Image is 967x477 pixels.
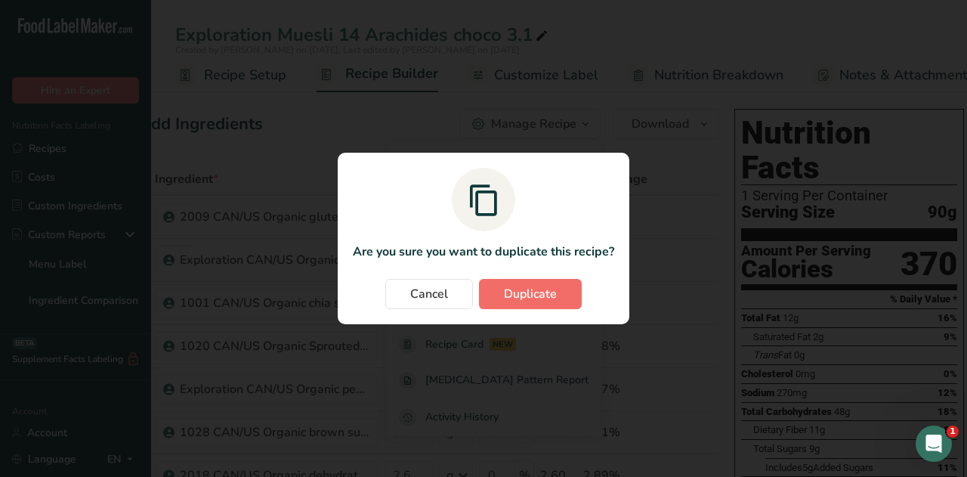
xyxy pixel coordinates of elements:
[916,426,952,462] iframe: Intercom live chat
[947,426,959,438] span: 1
[479,279,582,309] button: Duplicate
[410,285,448,303] span: Cancel
[385,279,473,309] button: Cancel
[504,285,557,303] span: Duplicate
[353,243,614,261] p: Are you sure you want to duplicate this recipe?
